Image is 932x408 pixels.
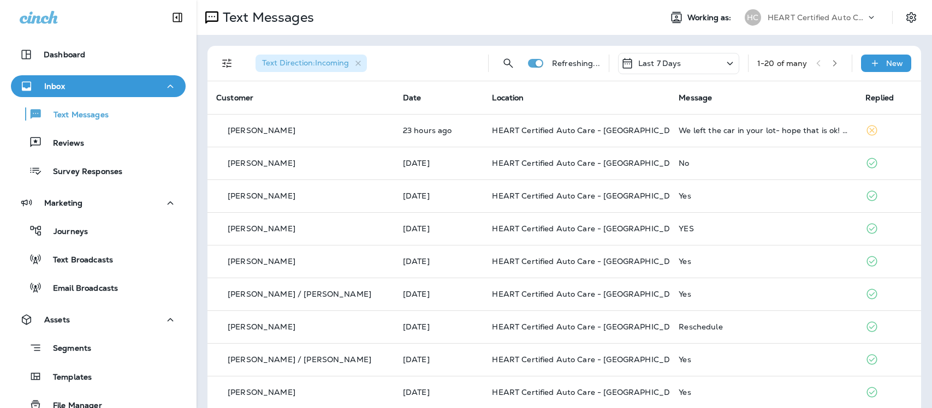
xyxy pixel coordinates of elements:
p: Refreshing... [552,59,600,68]
span: HEART Certified Auto Care - [GEOGRAPHIC_DATA] [492,322,688,332]
button: Text Broadcasts [11,248,186,271]
div: 1 - 20 of many [757,59,808,68]
p: [PERSON_NAME] [228,322,295,331]
p: [PERSON_NAME] [228,224,295,233]
p: Text Messages [218,9,314,26]
span: HEART Certified Auto Care - [GEOGRAPHIC_DATA] [492,256,688,266]
p: Text Messages [43,110,109,121]
p: [PERSON_NAME] [228,126,295,135]
button: Email Broadcasts [11,276,186,299]
p: [PERSON_NAME] / [PERSON_NAME] [228,290,371,298]
p: [PERSON_NAME] [228,191,295,200]
div: Reschedule [679,322,848,331]
div: Yes [679,290,848,298]
div: Yes [679,355,848,364]
button: Reviews [11,131,186,154]
p: Marketing [44,199,82,207]
div: Yes [679,257,848,266]
button: Inbox [11,75,186,97]
p: Sep 14, 2025 10:36 AM [403,257,475,266]
p: Assets [44,315,70,324]
span: Working as: [687,13,734,22]
span: Customer [216,93,253,103]
p: Sep 14, 2025 11:06 AM [403,224,475,233]
p: Sep 14, 2025 10:20 AM [403,290,475,298]
button: Templates [11,365,186,388]
p: Email Broadcasts [42,284,118,294]
p: Sep 14, 2025 02:53 PM [403,126,475,135]
p: Reviews [42,139,84,149]
p: [PERSON_NAME] [228,257,295,266]
button: Dashboard [11,44,186,65]
div: We left the car in your lot- hope that is ok! It's our red Tesla. [679,126,848,135]
span: HEART Certified Auto Care - [GEOGRAPHIC_DATA] [492,125,688,135]
p: Last 7 Days [638,59,681,68]
button: Survey Responses [11,159,186,182]
p: Journeys [43,227,88,237]
p: Templates [42,373,92,383]
span: Replied [865,93,894,103]
span: HEART Certified Auto Care - [GEOGRAPHIC_DATA] [492,289,688,299]
p: Text Broadcasts [42,255,113,266]
div: No [679,159,848,167]
p: [PERSON_NAME] [228,159,295,167]
p: Sep 14, 2025 11:25 AM [403,191,475,200]
p: Sep 14, 2025 09:20 AM [403,388,475,397]
span: HEART Certified Auto Care - [GEOGRAPHIC_DATA] [492,191,688,201]
p: [PERSON_NAME] [228,388,295,397]
span: HEART Certified Auto Care - [GEOGRAPHIC_DATA] [492,355,688,364]
p: New [886,59,903,68]
button: Marketing [11,192,186,214]
span: HEART Certified Auto Care - [GEOGRAPHIC_DATA] [492,387,688,397]
p: Survey Responses [42,167,122,177]
button: Collapse Sidebar [162,7,193,28]
button: Assets [11,309,186,331]
button: Text Messages [11,103,186,125]
p: Sep 14, 2025 12:13 PM [403,159,475,167]
div: Text Direction:Incoming [256,55,367,72]
p: Dashboard [44,50,85,59]
div: Yes [679,388,848,397]
p: Sep 14, 2025 10:18 AM [403,322,475,331]
span: HEART Certified Auto Care - [GEOGRAPHIC_DATA] [492,158,688,168]
p: [PERSON_NAME] / [PERSON_NAME] [228,355,371,364]
p: HEART Certified Auto Care [768,13,866,22]
button: Filters [216,52,238,74]
p: Segments [42,344,91,355]
div: YES [679,224,848,233]
div: HC [745,9,761,26]
div: Yes [679,191,848,200]
span: Text Direction : Incoming [262,58,349,68]
button: Settings [901,8,921,27]
span: Message [679,93,712,103]
button: Segments [11,336,186,359]
button: Search Messages [497,52,519,74]
span: Date [403,93,422,103]
p: Inbox [44,82,65,91]
span: Location [492,93,524,103]
button: Journeys [11,219,186,242]
span: HEART Certified Auto Care - [GEOGRAPHIC_DATA] [492,224,688,233]
p: Sep 14, 2025 10:05 AM [403,355,475,364]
